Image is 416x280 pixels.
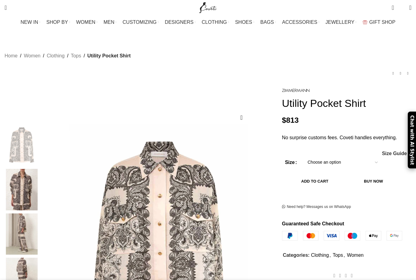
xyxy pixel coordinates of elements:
[399,2,405,14] div: My Wishlist
[282,134,411,142] p: No surprise customs fees. Coveti handles everything.
[404,70,411,77] a: Next product
[282,116,299,124] bdi: 813
[282,205,351,209] a: Need help? Messages us on WhatsApp
[282,97,411,110] h1: Utility Pocket Shirt
[326,16,357,28] a: JEWELLERY
[3,213,40,255] img: Zimmermann dress
[282,19,317,25] span: ACCESSORIES
[343,271,349,280] a: Pinterest social link
[3,169,40,210] img: Zimmermann dresses
[24,52,41,60] a: Women
[165,19,193,25] span: DESIGNERS
[202,19,227,25] span: CLOTHING
[5,52,131,60] nav: Breadcrumb
[382,151,407,156] a: Size Guide
[2,2,10,14] a: Search
[311,253,329,258] a: Clothing
[326,19,354,25] span: JEWELLERY
[123,19,157,25] span: CUSTOMIZING
[337,271,343,280] a: X social link
[2,16,414,28] div: Main navigation
[282,231,402,241] img: guaranteed-safe-checkout-bordered.j
[344,251,345,259] span: ,
[389,2,397,14] a: 0
[333,253,343,258] a: Tops
[198,5,218,10] a: Site logo
[76,19,95,25] span: WOMEN
[285,175,345,188] button: Add to cart
[363,20,367,24] img: GiftBag
[71,52,81,60] a: Tops
[349,271,354,280] a: WhatsApp social link
[390,70,397,77] a: Previous product
[260,19,274,25] span: BAGS
[46,16,70,28] a: SHOP BY
[47,52,65,60] a: Clothing
[330,251,331,259] span: ,
[76,16,97,28] a: WOMEN
[87,52,131,60] span: Utility Pocket Shirt
[285,158,297,166] label: Size
[283,253,310,258] span: Categories:
[260,16,276,28] a: BAGS
[104,19,115,25] span: MEN
[46,19,68,25] span: SHOP BY
[235,19,252,25] span: SHOES
[348,175,399,188] button: Buy now
[202,16,229,28] a: CLOTHING
[282,89,309,92] img: Zimmermann
[21,19,38,25] span: NEW IN
[347,253,364,258] a: Women
[165,16,196,28] a: DESIGNERS
[282,116,286,124] span: $
[123,16,159,28] a: CUSTOMIZING
[21,16,41,28] a: NEW IN
[331,271,337,280] a: Facebook social link
[3,124,40,166] img: Zimmermann dress
[282,221,344,226] strong: Guaranteed Safe Checkout
[5,52,18,60] a: Home
[400,6,404,11] span: 0
[235,16,254,28] a: SHOES
[392,3,397,8] span: 0
[369,19,396,25] span: GIFT SHOP
[104,16,116,28] a: MEN
[363,16,396,28] a: GIFT SHOP
[282,16,319,28] a: ACCESSORIES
